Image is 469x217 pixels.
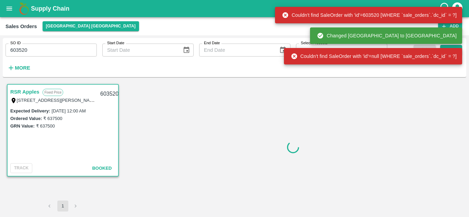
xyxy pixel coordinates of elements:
label: ₹ 637500 [36,123,55,129]
input: Enter SO ID [5,44,97,57]
button: More [5,62,32,74]
nav: pagination navigation [43,201,82,212]
label: End Date [204,40,220,46]
div: Changed [GEOGRAPHIC_DATA] to [GEOGRAPHIC_DATA] [317,29,457,42]
label: SO ID [10,40,21,46]
label: Select Products [301,40,328,46]
label: Expected Delivery : [10,108,50,113]
button: Choose date [276,44,289,57]
p: Fixed Price [43,89,63,96]
label: Ordered Value: [10,116,42,121]
img: logo [17,2,31,15]
a: RSR Apples [10,87,39,96]
label: GRN Value: [10,123,35,129]
div: Couldn't find SaleOrder with 'id'=603520 [WHERE `sale_orders`.`dc_id` = ?] [282,9,457,21]
strong: More [15,65,30,71]
button: Choose date [180,44,193,57]
b: Supply Chain [31,5,69,12]
div: customer-support [439,2,451,15]
div: 603520 [96,86,123,102]
label: Start Date [107,40,124,46]
input: End Date [199,44,274,57]
button: open drawer [1,1,17,16]
button: Select DC [43,21,139,31]
label: [STREET_ADDRESS][PERSON_NAME] [17,97,98,103]
label: ₹ 637500 [43,116,62,121]
a: Supply Chain [31,4,439,13]
div: Couldn't find SaleOrder with 'id'=null [WHERE `sale_orders`.`dc_id` = ?] [291,50,457,62]
div: Sales Orders [5,22,37,31]
label: [DATE] 12:00 AM [52,108,85,113]
input: Start Date [102,44,177,57]
div: account of current user [451,1,464,16]
button: page 1 [57,201,68,212]
span: Booked [92,166,112,171]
